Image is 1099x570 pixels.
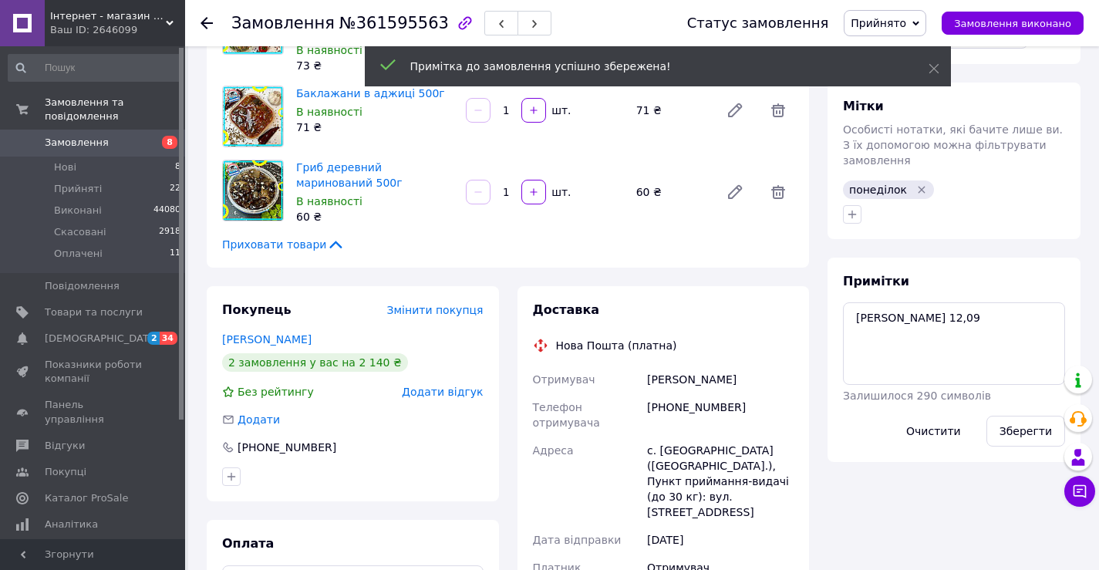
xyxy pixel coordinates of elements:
[533,534,622,546] span: Дата відправки
[548,103,572,118] div: шт.
[162,136,177,149] span: 8
[720,95,750,126] a: Редагувати
[45,439,85,453] span: Відгуки
[296,161,403,189] a: Гриб деревний маринований 500г
[296,44,362,56] span: В наявності
[50,9,166,23] span: Інтернет - магазин морепродуктів "Karasey.net"
[851,17,906,29] span: Прийнято
[222,333,312,346] a: [PERSON_NAME]
[533,302,600,317] span: Доставка
[843,99,884,113] span: Мітки
[45,136,109,150] span: Замовлення
[236,440,338,455] div: [PHONE_NUMBER]
[223,160,283,221] img: Гриб деревний маринований 500г
[45,279,120,293] span: Повідомлення
[238,413,280,426] span: Додати
[45,305,143,319] span: Товари та послуги
[843,302,1065,384] textarea: [PERSON_NAME] 12,09
[410,59,890,74] div: Примітка до замовлення успішно збережена!
[45,491,128,505] span: Каталог ProSale
[533,444,574,457] span: Адреса
[147,332,160,345] span: 2
[8,54,182,82] input: Пошук
[986,416,1065,447] button: Зберегти
[915,184,928,196] svg: Видалити мітку
[644,393,797,437] div: [PHONE_NUMBER]
[630,181,713,203] div: 60 ₴
[54,204,102,218] span: Виконані
[231,14,335,32] span: Замовлення
[222,237,345,252] span: Приховати товари
[893,416,974,447] button: Очистити
[45,358,143,386] span: Показники роботи компанії
[954,18,1071,29] span: Замовлення виконано
[54,182,102,196] span: Прийняті
[552,338,681,353] div: Нова Пошта (платна)
[45,518,98,531] span: Аналітика
[45,398,143,426] span: Панель управління
[223,86,283,147] img: Баклажани в аджиці 500г
[170,182,180,196] span: 22
[170,247,180,261] span: 11
[54,160,76,174] span: Нові
[54,247,103,261] span: Оплачені
[548,184,572,200] div: шт.
[1064,476,1095,507] button: Чат з покупцем
[644,366,797,393] div: [PERSON_NAME]
[296,120,453,135] div: 71 ₴
[54,225,106,239] span: Скасовані
[687,15,829,31] div: Статус замовлення
[45,465,86,479] span: Покупці
[843,123,1063,167] span: Особисті нотатки, які бачите лише ви. З їх допомогою можна фільтрувати замовлення
[942,12,1084,35] button: Замовлення виконано
[339,14,449,32] span: №361595563
[644,526,797,554] div: [DATE]
[222,536,274,551] span: Оплата
[45,96,185,123] span: Замовлення та повідомлення
[159,225,180,239] span: 2918
[296,58,453,73] div: 73 ₴
[843,274,909,288] span: Примітки
[533,373,595,386] span: Отримувач
[50,23,185,37] div: Ваш ID: 2646099
[402,386,483,398] span: Додати відгук
[849,184,907,196] span: понеділок
[296,209,453,224] div: 60 ₴
[222,353,408,372] div: 2 замовлення у вас на 2 140 ₴
[720,177,750,207] a: Редагувати
[296,106,362,118] span: В наявності
[296,195,362,207] span: В наявності
[843,390,991,402] span: Залишилося 290 символів
[160,332,177,345] span: 34
[533,401,600,429] span: Телефон отримувача
[630,99,713,121] div: 71 ₴
[387,304,484,316] span: Змінити покупця
[222,302,292,317] span: Покупець
[45,332,159,346] span: [DEMOGRAPHIC_DATA]
[644,437,797,526] div: с. [GEOGRAPHIC_DATA] ([GEOGRAPHIC_DATA].), Пункт приймання-видачі (до 30 кг): вул. [STREET_ADDRESS]
[296,87,445,99] a: Баклажани в аджиці 500г
[238,386,314,398] span: Без рейтингу
[763,177,794,207] span: Видалити
[201,15,213,31] div: Повернутися назад
[763,95,794,126] span: Видалити
[153,204,180,218] span: 44080
[175,160,180,174] span: 8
